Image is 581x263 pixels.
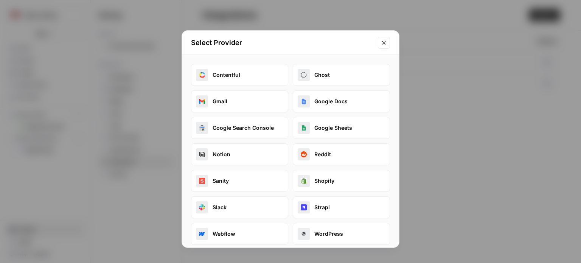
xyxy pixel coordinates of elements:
[293,64,390,86] button: ghostGhost
[191,170,288,192] button: sanitySanity
[191,196,288,218] button: slackSlack
[191,64,288,86] button: contentfulContentful
[191,37,373,48] h2: Select Provider
[301,178,307,184] img: shopify
[199,72,205,78] img: contentful
[293,117,390,139] button: google_sheetsGoogle Sheets
[199,125,205,131] img: google_search_console
[191,143,288,165] button: notionNotion
[301,151,307,157] img: reddit
[301,204,307,210] img: strapi
[293,170,390,192] button: shopifyShopify
[293,196,390,218] button: strapiStrapi
[199,151,205,157] img: notion
[301,72,307,78] img: ghost
[293,90,390,112] button: google_docsGoogle Docs
[191,117,288,139] button: google_search_consoleGoogle Search Console
[293,143,390,165] button: redditReddit
[301,98,307,104] img: google_docs
[199,231,205,237] img: webflow_oauth
[378,37,390,49] button: Close modal
[191,90,288,112] button: gmailGmail
[301,231,307,237] img: wordpress
[199,98,205,104] img: gmail
[199,178,205,184] img: sanity
[199,204,205,210] img: slack
[293,223,390,245] button: wordpressWordPress
[191,223,288,245] button: webflow_oauthWebflow
[301,125,307,131] img: google_sheets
